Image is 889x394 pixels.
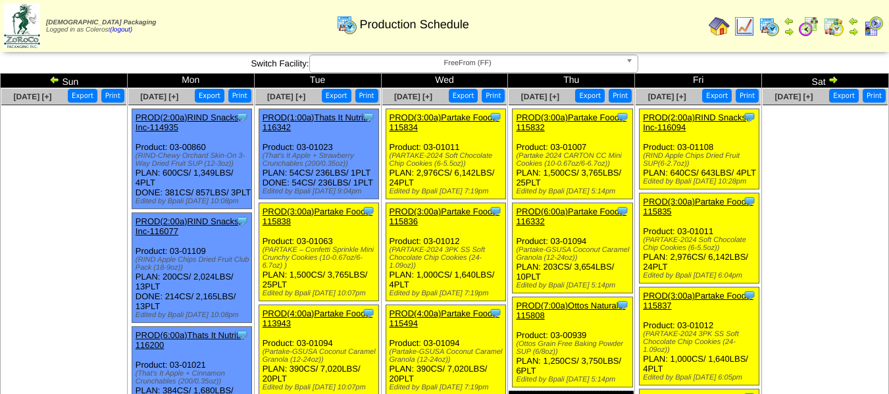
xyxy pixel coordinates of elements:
button: Print [228,89,251,103]
button: Export [575,89,605,103]
img: Tooltip [236,111,249,124]
div: Product: 03-01109 PLAN: 200CS / 2,024LBS / 13PLT DONE: 214CS / 2,165LBS / 13PLT [132,213,251,323]
td: Fri [635,74,762,88]
div: (PARTAKE-2024 Soft Chocolate Chip Cookies (6-5.5oz)) [390,152,505,168]
img: Tooltip [489,205,502,218]
td: Thu [508,74,635,88]
div: Product: 03-01011 PLAN: 2,976CS / 6,142LBS / 24PLT [386,109,505,199]
img: arrowright.gif [848,26,859,37]
img: calendarcustomer.gif [863,16,884,37]
div: (PARTAKE – Confetti Sprinkle Mini Crunchy Cookies (10-0.67oz/6-6.7oz) ) [263,246,378,270]
div: Product: 03-01108 PLAN: 640CS / 643LBS / 4PLT [640,109,759,189]
div: (Partake-GSUSA Coconut Caramel Granola (12-24oz)) [516,246,632,262]
button: Print [482,89,505,103]
a: PROD(6:00a)Thats It Nutriti-116200 [136,330,243,350]
div: Edited by Bpali [DATE] 5:14pm [516,187,632,195]
img: Tooltip [616,299,629,312]
div: Edited by Bpali [DATE] 5:14pm [516,376,632,383]
button: Export [829,89,859,103]
button: Export [68,89,97,103]
a: PROD(6:00a)Partake Foods-116332 [516,207,626,226]
img: arrowleft.gif [49,74,60,85]
button: Print [101,89,124,103]
span: FreeFrom (FF) [315,55,621,71]
img: Tooltip [616,111,629,124]
div: Product: 03-01012 PLAN: 1,000CS / 1,640LBS / 4PLT [640,287,759,385]
img: Tooltip [236,328,249,341]
button: Print [736,89,759,103]
div: Edited by Bpali [DATE] 7:19pm [390,383,505,391]
div: Edited by Bpali [DATE] 10:28pm [643,178,759,185]
img: arrowright.gif [784,26,794,37]
a: PROD(3:00a)Partake Foods-115832 [516,112,626,132]
td: Sat [762,74,889,88]
a: [DATE] [+] [267,92,305,101]
div: (That's It Apple + Strawberry Crunchables (200/0.35oz)) [263,152,378,168]
div: Product: 03-01011 PLAN: 2,976CS / 6,142LBS / 24PLT [640,193,759,283]
div: Edited by Bpali [DATE] 10:08pm [136,197,251,205]
button: Print [863,89,886,103]
div: Product: 03-00939 PLAN: 1,250CS / 3,750LBS / 6PLT [513,297,632,387]
div: Edited by Bpali [DATE] 9:04pm [263,187,378,195]
img: Tooltip [362,205,375,218]
a: PROD(3:00a)Partake Foods-115836 [390,207,500,226]
a: PROD(3:00a)Partake Foods-115834 [390,112,500,132]
div: (PARTAKE-2024 3PK SS Soft Chocolate Chip Cookies (24-1.09oz)) [390,246,505,270]
a: PROD(3:00a)Partake Foods-115838 [263,207,373,226]
a: [DATE] [+] [521,92,559,101]
div: (Ottos Grain Free Baking Powder SUP (6/8oz)) [516,340,632,356]
img: arrowright.gif [828,74,838,85]
span: Logged in as Colerost [46,19,156,34]
a: PROD(2:00a)RIND Snacks, Inc-116094 [643,112,748,132]
div: Edited by Bpali [DATE] 6:04pm [643,272,759,280]
a: [DATE] [+] [394,92,432,101]
button: Export [702,89,732,103]
img: Tooltip [489,307,502,320]
img: arrowleft.gif [784,16,794,26]
img: zoroco-logo-small.webp [4,4,40,48]
img: calendarinout.gif [823,16,844,37]
button: Export [449,89,478,103]
div: (RIND Apple Chips Dried Fruit SUP(6-2.7oz)) [643,152,759,168]
span: [DATE] [+] [648,92,686,101]
a: PROD(7:00a)Ottos Naturals-115808 [516,301,625,320]
div: (That's It Apple + Cinnamon Crunchables (200/0.35oz)) [136,370,251,385]
img: Tooltip [362,111,375,124]
img: calendarblend.gif [798,16,819,37]
img: Tooltip [236,214,249,228]
a: PROD(4:00a)Partake Foods-113943 [263,308,373,328]
a: PROD(3:00a)Partake Foods-115835 [643,197,753,216]
div: Edited by Bpali [DATE] 10:07pm [263,383,378,391]
img: Tooltip [489,111,502,124]
div: Edited by Bpali [DATE] 10:07pm [263,289,378,297]
button: Export [195,89,224,103]
div: Edited by Bpali [DATE] 10:08pm [136,311,251,319]
img: Tooltip [743,111,756,124]
a: [DATE] [+] [775,92,813,101]
button: Export [322,89,351,103]
img: Tooltip [743,289,756,302]
td: Mon [127,74,254,88]
img: calendarprod.gif [759,16,780,37]
a: [DATE] [+] [140,92,178,101]
a: PROD(2:00a)RIND Snacks, Inc-116077 [136,216,241,236]
a: PROD(2:00a)RIND Snacks, Inc-114935 [136,112,241,132]
div: Product: 03-01094 PLAN: 203CS / 3,654LBS / 10PLT [513,203,632,293]
div: (Partake-GSUSA Coconut Caramel Granola (12-24oz)) [390,348,505,364]
div: Edited by Bpali [DATE] 7:19pm [390,187,505,195]
td: Tue [254,74,381,88]
a: PROD(3:00a)Partake Foods-115837 [643,291,753,310]
img: arrowleft.gif [848,16,859,26]
div: Edited by Bpali [DATE] 6:05pm [643,374,759,382]
div: (RIND Apple Chips Dried Fruit Club Pack (18-9oz)) [136,256,251,272]
img: calendarprod.gif [336,14,357,35]
img: Tooltip [743,195,756,208]
div: Product: 03-01023 PLAN: 54CS / 236LBS / 1PLT DONE: 54CS / 236LBS / 1PLT [259,109,378,199]
span: [DATE] [+] [13,92,51,101]
img: Tooltip [616,205,629,218]
div: Product: 03-01012 PLAN: 1,000CS / 1,640LBS / 4PLT [386,203,505,301]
